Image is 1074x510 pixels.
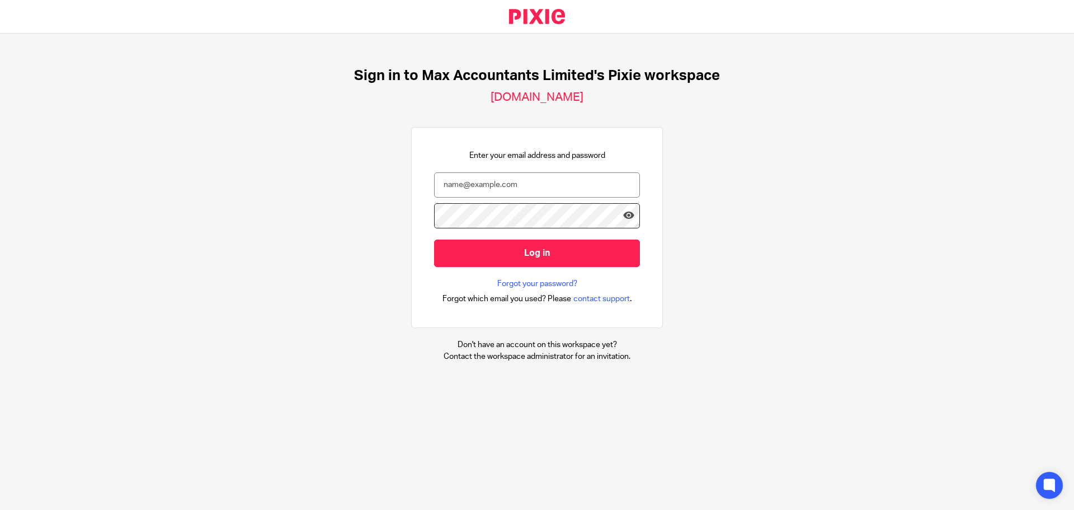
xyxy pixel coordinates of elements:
a: Forgot your password? [497,278,577,289]
span: contact support [573,293,630,305]
span: Forgot which email you used? Please [442,293,571,305]
h1: Sign in to Max Accountants Limited's Pixie workspace [354,67,720,85]
h2: [DOMAIN_NAME] [491,90,583,105]
p: Contact the workspace administrator for an invitation. [444,351,630,362]
p: Enter your email address and password [469,150,605,161]
div: . [442,292,632,305]
input: Log in [434,240,640,267]
p: Don't have an account on this workspace yet? [444,339,630,350]
input: name@example.com [434,172,640,198]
